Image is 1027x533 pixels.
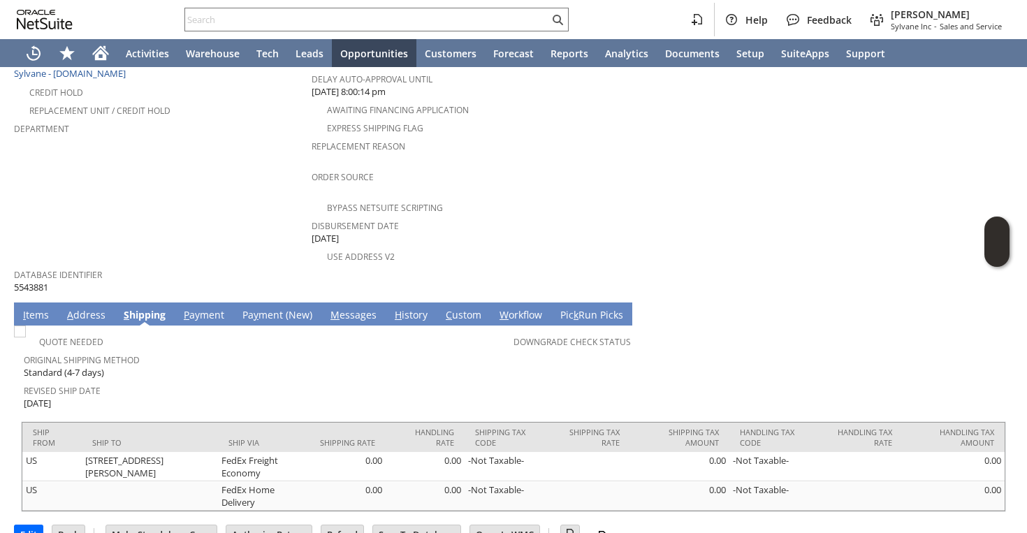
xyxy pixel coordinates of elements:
a: Messages [327,308,380,323]
div: Shipping Tax Code [475,427,538,448]
span: Opportunities [340,47,408,60]
span: Feedback [807,13,852,27]
a: Database Identifier [14,269,102,281]
span: k [574,308,578,321]
a: Payment [180,308,228,323]
a: Home [84,39,117,67]
a: Address [64,308,109,323]
a: Opportunities [332,39,416,67]
span: Forecast [493,47,534,60]
svg: logo [17,10,73,29]
td: -Not Taxable- [465,481,548,511]
td: FedEx Freight Economy [218,452,308,481]
span: y [254,308,258,321]
a: Analytics [597,39,657,67]
div: Handling Tax Code [740,427,807,448]
span: SuiteApps [781,47,829,60]
span: C [446,308,452,321]
a: Disbursement Date [312,220,399,232]
td: 0.00 [386,481,465,511]
svg: Recent Records [25,45,42,61]
span: W [500,308,509,321]
a: Reports [542,39,597,67]
span: [DATE] [312,232,339,245]
span: Oracle Guided Learning Widget. To move around, please hold and drag [984,242,1010,268]
span: A [67,308,73,321]
span: [PERSON_NAME] [891,8,1002,21]
td: 0.00 [630,481,729,511]
a: Setup [728,39,773,67]
a: Express Shipping Flag [327,122,423,134]
td: 0.00 [903,452,1005,481]
a: Tech [248,39,287,67]
div: Handling Tax Amount [913,427,994,448]
svg: Search [549,11,566,28]
a: Customers [416,39,485,67]
span: - [934,21,937,31]
a: Shipping [120,308,169,323]
a: History [391,308,431,323]
span: Leads [296,47,323,60]
span: Sales and Service [940,21,1002,31]
td: 0.00 [309,481,386,511]
div: Ship To [92,437,207,448]
span: Documents [665,47,720,60]
span: Activities [126,47,169,60]
a: Downgrade Check Status [513,336,631,348]
span: Warehouse [186,47,240,60]
a: SuiteApps [773,39,838,67]
span: 5543881 [14,281,48,294]
div: Handling Rate [396,427,455,448]
td: 0.00 [903,481,1005,511]
a: Warehouse [177,39,248,67]
span: Help [745,13,768,27]
a: Recent Records [17,39,50,67]
a: Original Shipping Method [24,354,140,366]
svg: Shortcuts [59,45,75,61]
svg: Home [92,45,109,61]
a: Order Source [312,171,374,183]
a: Forecast [485,39,542,67]
a: Replacement reason [312,140,405,152]
span: S [124,308,129,321]
span: Setup [736,47,764,60]
a: Payment (New) [239,308,316,323]
span: Sylvane Inc [891,21,931,31]
span: Tech [256,47,279,60]
span: [DATE] 8:00:14 pm [312,85,386,98]
a: Credit Hold [29,87,83,98]
td: [STREET_ADDRESS][PERSON_NAME] [82,452,218,481]
a: Bypass NetSuite Scripting [327,202,443,214]
a: Use Address V2 [327,251,395,263]
span: M [330,308,340,321]
div: Handling Tax Rate [827,427,892,448]
a: Activities [117,39,177,67]
td: US [22,481,82,511]
td: 0.00 [386,452,465,481]
span: I [23,308,26,321]
a: Support [838,39,894,67]
a: Leads [287,39,332,67]
a: Replacement Unit / Credit Hold [29,105,170,117]
div: Shipping Rate [319,437,375,448]
a: Documents [657,39,728,67]
iframe: Click here to launch Oracle Guided Learning Help Panel [984,217,1010,267]
a: Quote Needed [39,336,103,348]
span: Customers [425,47,476,60]
span: Support [846,47,885,60]
a: Sylvane - [DOMAIN_NAME] [14,67,129,80]
input: Search [185,11,549,28]
span: Standard (4-7 days) [24,366,104,379]
a: PickRun Picks [557,308,627,323]
img: Unchecked [14,326,26,337]
div: Ship Via [228,437,298,448]
a: Items [20,308,52,323]
td: -Not Taxable- [729,481,817,511]
td: 0.00 [309,452,386,481]
span: Analytics [605,47,648,60]
span: Reports [551,47,588,60]
a: Department [14,123,69,135]
a: Revised Ship Date [24,385,101,397]
div: Shortcuts [50,39,84,67]
td: -Not Taxable- [729,452,817,481]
